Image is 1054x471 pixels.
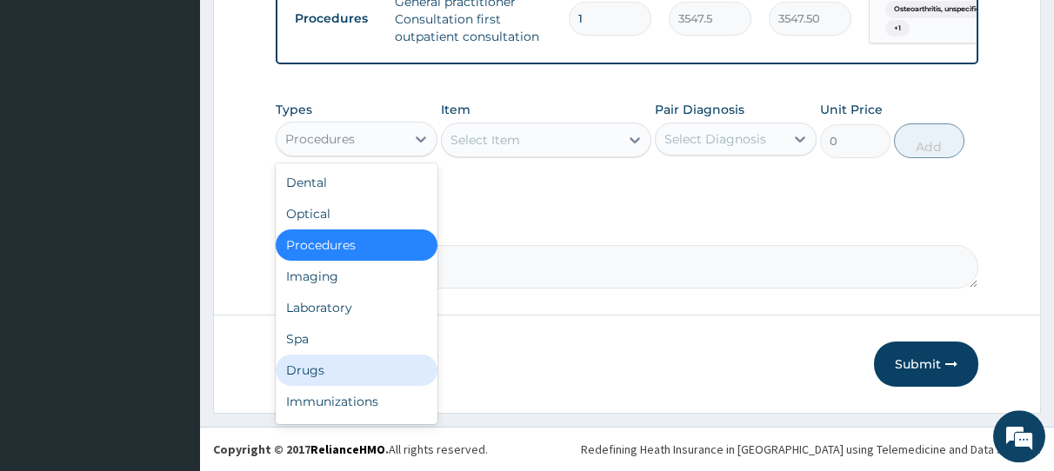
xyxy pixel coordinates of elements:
div: Select Item [450,131,520,149]
div: Drugs [276,355,437,386]
div: Imaging [276,261,437,292]
div: Procedures [285,130,355,148]
label: Pair Diagnosis [655,101,744,118]
div: Others [276,417,437,448]
button: Add [894,123,964,158]
span: We're online! [101,131,240,307]
div: Select Diagnosis [664,130,766,148]
span: Osteoarthritis, unspecified [885,1,994,18]
span: + 1 [885,20,910,37]
textarea: Type your message and hit 'Enter' [9,299,331,360]
div: Immunizations [276,386,437,417]
div: Chat with us now [90,97,292,120]
img: d_794563401_company_1708531726252_794563401 [32,87,70,130]
strong: Copyright © 2017 . [213,441,389,457]
div: Procedures [276,229,437,261]
a: RelianceHMO [310,441,385,457]
div: Dental [276,167,437,198]
label: Unit Price [820,101,883,118]
footer: All rights reserved. [200,427,1054,471]
div: Spa [276,323,437,355]
div: Redefining Heath Insurance in [GEOGRAPHIC_DATA] using Telemedicine and Data Science! [581,441,1041,458]
label: Comment [276,221,978,235]
div: Minimize live chat window [285,9,327,50]
button: Submit [874,342,978,387]
label: Types [276,103,312,117]
div: Laboratory [276,292,437,323]
div: Optical [276,198,437,229]
label: Item [441,101,470,118]
td: Procedures [286,3,386,35]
